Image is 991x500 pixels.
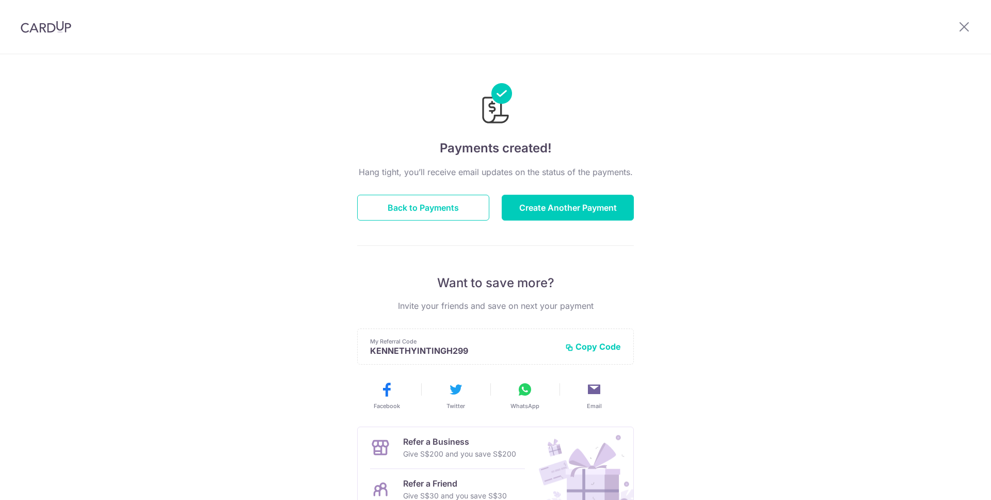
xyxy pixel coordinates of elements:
button: Create Another Payment [502,195,634,221]
button: Facebook [356,381,417,410]
p: Hang tight, you’ll receive email updates on the status of the payments. [357,166,634,178]
p: Invite your friends and save on next your payment [357,300,634,312]
p: Want to save more? [357,275,634,291]
p: Refer a Friend [403,477,507,490]
span: Twitter [446,402,465,410]
span: Email [587,402,602,410]
button: Email [564,381,625,410]
button: Back to Payments [357,195,489,221]
button: Twitter [425,381,486,410]
button: Copy Code [565,341,621,352]
p: Refer a Business [403,435,516,448]
p: My Referral Code [370,337,557,346]
button: WhatsApp [494,381,555,410]
img: CardUp [21,21,71,33]
span: WhatsApp [510,402,539,410]
span: Facebook [374,402,400,410]
p: KENNETHYINTINGH299 [370,346,557,356]
h4: Payments created! [357,139,634,158]
p: Give S$200 and you save S$200 [403,448,516,460]
img: Payments [479,83,512,127]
